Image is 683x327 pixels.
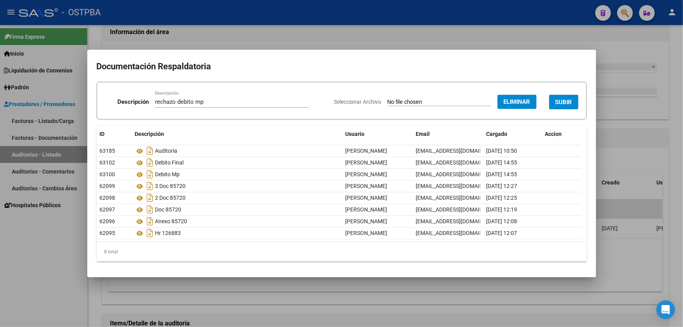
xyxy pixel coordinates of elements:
[145,215,155,228] i: Descargar documento
[334,99,382,105] span: Seleccionar Archivo
[413,126,483,143] datatable-header-cell: Email
[100,230,115,236] span: 62095
[346,230,387,236] span: [PERSON_NAME]
[346,131,365,137] span: Usuario
[135,203,339,216] div: Doc 85720
[145,168,155,181] i: Descargar documento
[555,99,572,106] span: SUBIR
[100,195,115,201] span: 62098
[132,126,342,143] datatable-header-cell: Descripción
[545,131,562,137] span: Accion
[100,218,115,224] span: 62096
[487,171,517,177] span: [DATE] 14:55
[145,180,155,192] i: Descargar documento
[487,230,517,236] span: [DATE] 12:07
[487,218,517,224] span: [DATE] 12:08
[97,242,587,262] div: 8 total
[117,98,149,107] p: Descripción
[487,159,517,166] span: [DATE] 14:55
[135,168,339,181] div: Debito Mp
[542,126,581,143] datatable-header-cell: Accion
[145,227,155,239] i: Descargar documento
[100,148,115,154] span: 63185
[145,145,155,157] i: Descargar documento
[416,183,503,189] span: [EMAIL_ADDRESS][DOMAIN_NAME]
[487,183,517,189] span: [DATE] 12:27
[346,183,387,189] span: [PERSON_NAME]
[497,95,537,109] button: Eliminar
[487,148,517,154] span: [DATE] 10:50
[135,145,339,157] div: Auditoria
[656,300,675,319] div: Open Intercom Messenger
[346,171,387,177] span: [PERSON_NAME]
[416,171,503,177] span: [EMAIL_ADDRESS][DOMAIN_NAME]
[100,159,115,166] span: 63102
[97,59,587,74] h2: Documentación Respaldatoria
[342,126,413,143] datatable-header-cell: Usuario
[145,156,155,169] i: Descargar documento
[97,126,132,143] datatable-header-cell: ID
[483,126,542,143] datatable-header-cell: Cargado
[100,183,115,189] span: 62099
[135,215,339,228] div: Anexo 85720
[416,159,503,166] span: [EMAIL_ADDRESS][DOMAIN_NAME]
[100,206,115,213] span: 62097
[100,131,105,137] span: ID
[549,95,578,109] button: SUBIR
[487,195,517,201] span: [DATE] 12:25
[100,171,115,177] span: 63100
[135,227,339,239] div: Hr 126883
[145,192,155,204] i: Descargar documento
[416,131,430,137] span: Email
[416,195,503,201] span: [EMAIL_ADDRESS][DOMAIN_NAME]
[145,203,155,216] i: Descargar documento
[487,206,517,213] span: [DATE] 12:19
[135,131,164,137] span: Descripción
[135,156,339,169] div: Debito Final
[346,206,387,213] span: [PERSON_NAME]
[416,206,503,213] span: [EMAIL_ADDRESS][DOMAIN_NAME]
[346,159,387,166] span: [PERSON_NAME]
[135,180,339,192] div: 3 Doc 85720
[135,192,339,204] div: 2 Doc 85720
[504,98,530,105] span: Eliminar
[346,218,387,224] span: [PERSON_NAME]
[346,148,387,154] span: [PERSON_NAME]
[346,195,387,201] span: [PERSON_NAME]
[416,218,503,224] span: [EMAIL_ADDRESS][DOMAIN_NAME]
[416,148,503,154] span: [EMAIL_ADDRESS][DOMAIN_NAME]
[416,230,503,236] span: [EMAIL_ADDRESS][DOMAIN_NAME]
[487,131,508,137] span: Cargado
